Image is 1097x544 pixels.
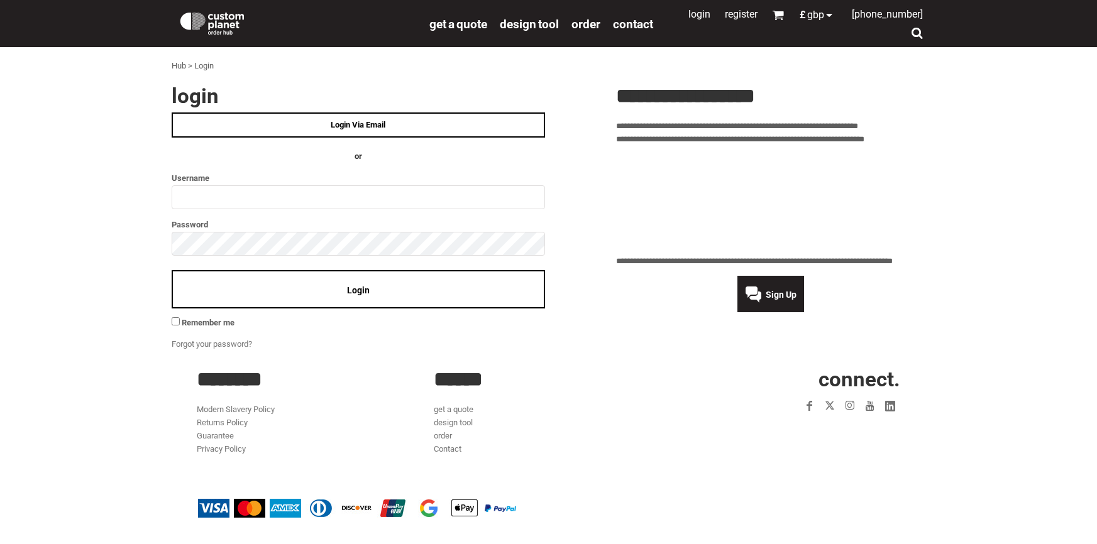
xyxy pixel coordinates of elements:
[172,85,545,106] h2: Login
[800,10,807,20] span: £
[182,318,234,327] span: Remember me
[198,499,229,518] img: Visa
[172,317,180,325] input: Remember me
[172,150,545,163] h4: OR
[613,16,653,31] a: Contact
[571,16,600,31] a: order
[178,9,246,35] img: Custom Planet
[434,418,473,427] a: design tool
[377,499,409,518] img: China UnionPay
[434,405,473,414] a: get a quote
[197,431,234,440] a: Guarantee
[270,499,301,518] img: American Express
[725,8,758,20] a: Register
[807,10,824,20] span: GBP
[671,369,900,389] h2: CONNECT.
[188,60,192,73] div: >
[429,17,487,31] span: get a quote
[434,431,452,440] a: order
[197,444,246,454] a: Privacy Policy
[341,499,373,518] img: Discover
[172,171,545,185] label: Username
[331,120,385,129] span: Login Via Email
[500,16,559,31] a: design tool
[616,153,926,248] iframe: Customer reviews powered by Trustpilot
[434,444,461,454] a: Contact
[571,17,600,31] span: order
[852,8,923,20] span: [PHONE_NUMBER]
[766,290,797,300] span: Sign Up
[172,3,423,41] a: Custom Planet
[306,499,337,518] img: Diners Club
[688,8,710,20] a: Login
[197,418,248,427] a: Returns Policy
[172,217,545,232] label: Password
[613,17,653,31] span: Contact
[172,112,545,138] a: Login Via Email
[172,339,252,349] a: Forgot your password?
[727,423,900,438] iframe: Customer reviews powered by Trustpilot
[449,499,480,518] img: Apple Pay
[347,285,370,295] span: Login
[413,499,444,518] img: Google Pay
[194,60,214,73] div: Login
[500,17,559,31] span: design tool
[234,499,265,518] img: Mastercard
[429,16,487,31] a: get a quote
[485,504,516,512] img: PayPal
[172,61,186,70] a: Hub
[197,405,275,414] a: Modern Slavery Policy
